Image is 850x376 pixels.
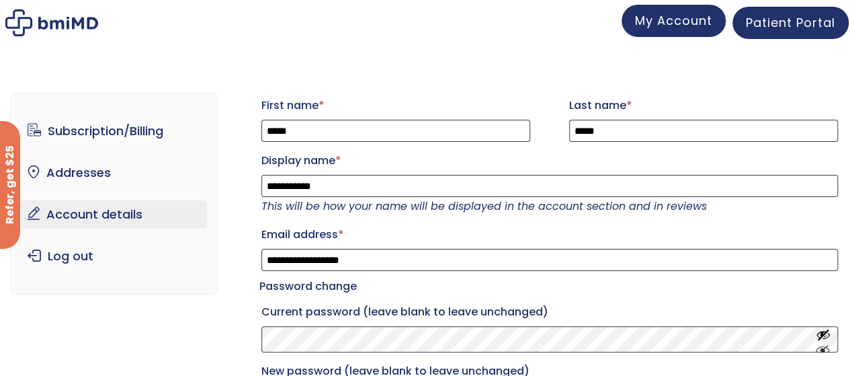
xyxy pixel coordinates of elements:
[816,327,831,352] button: Show password
[259,277,357,296] legend: Password change
[261,95,530,116] label: First name
[622,5,726,37] a: My Account
[21,159,207,187] a: Addresses
[746,14,835,31] span: Patient Portal
[732,7,849,39] a: Patient Portal
[569,95,838,116] label: Last name
[635,12,712,29] span: My Account
[261,224,838,246] label: Email address
[21,200,207,229] a: Account details
[261,198,707,214] em: This will be how your name will be displayed in the account section and in reviews
[21,242,207,270] a: Log out
[10,93,218,295] nav: Account pages
[261,301,838,323] label: Current password (leave blank to leave unchanged)
[21,117,207,145] a: Subscription/Billing
[5,9,98,36] img: My account
[261,150,838,172] label: Display name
